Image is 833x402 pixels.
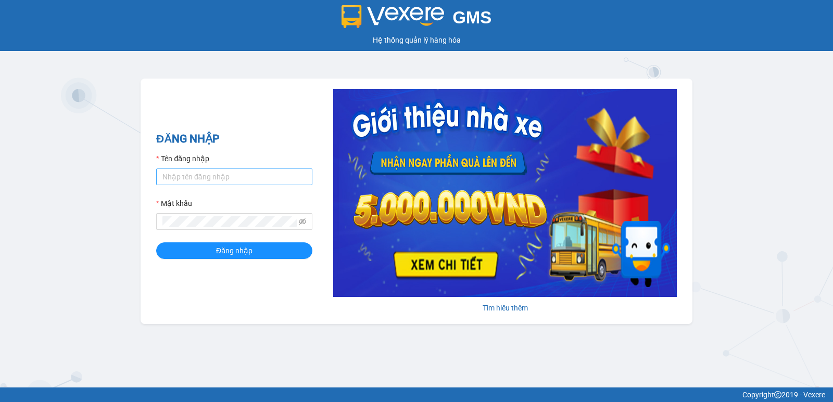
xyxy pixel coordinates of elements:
a: GMS [342,16,492,24]
input: Mật khẩu [162,216,297,227]
label: Tên đăng nhập [156,153,209,164]
button: Đăng nhập [156,242,312,259]
span: copyright [774,391,781,398]
img: logo 2 [342,5,445,28]
input: Tên đăng nhập [156,168,312,185]
img: banner-0 [333,89,677,297]
div: Tìm hiểu thêm [333,302,677,314]
div: Hệ thống quản lý hàng hóa [3,34,830,46]
span: Đăng nhập [216,245,253,256]
span: eye-invisible [299,218,306,225]
h2: ĐĂNG NHẬP [156,131,312,148]
div: Copyright 2019 - Vexere [8,389,825,400]
label: Mật khẩu [156,198,192,209]
span: GMS [452,8,491,27]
